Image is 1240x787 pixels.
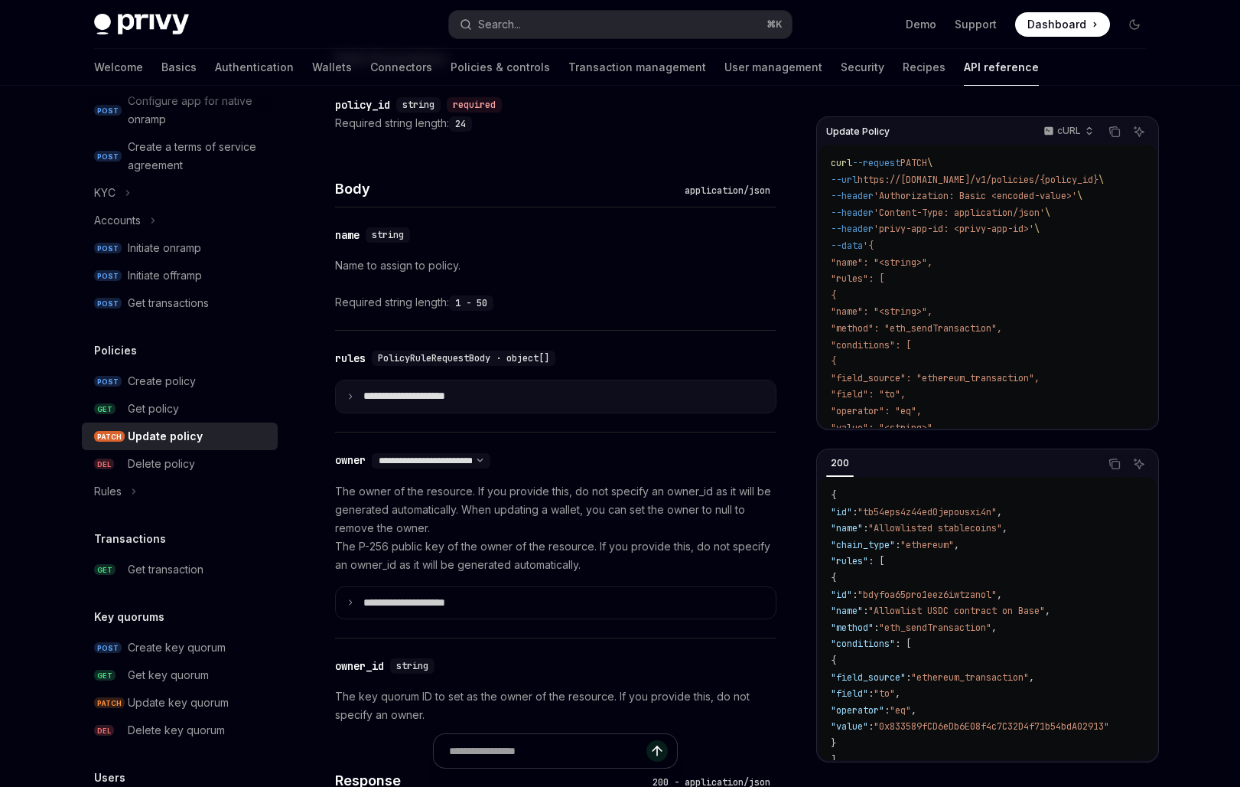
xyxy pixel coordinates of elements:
[396,660,428,672] span: string
[831,522,863,534] span: "name"
[863,605,868,617] span: :
[646,740,668,762] button: Send message
[335,256,776,275] p: Name to assign to policy.
[831,372,1040,384] span: "field_source": "ethereum_transaction",
[128,666,209,684] div: Get key quorum
[841,49,884,86] a: Security
[94,184,116,202] div: KYC
[82,661,278,689] a: GETGet key quorum
[911,671,1029,684] span: "ethereum_transaction"
[831,207,874,219] span: --header
[82,423,278,450] a: PATCHUpdate policy
[94,151,122,162] span: POST
[82,689,278,717] a: PATCHUpdate key quorum
[831,539,895,551] span: "chain_type"
[900,157,927,169] span: PATCH
[128,427,203,446] div: Update policy
[874,687,895,700] span: "to"
[82,133,278,179] a: POSTCreate a terms of service agreement
[831,305,932,318] span: "name": "<string>",
[94,211,141,230] div: Accounts
[831,256,932,269] span: "name": "<string>",
[94,376,122,387] span: POST
[1077,190,1082,202] span: \
[335,687,776,724] p: The key quorum ID to set as the owner of the resource. If you provide this, do not specify an owner.
[94,298,122,309] span: POST
[831,355,836,367] span: {
[94,564,116,576] span: GET
[335,293,776,312] div: Required string length:
[128,92,269,129] div: Configure app for native onramp
[215,49,294,86] a: Authentication
[451,49,550,86] a: Policies & controls
[874,190,1077,202] span: 'Authorization: Basic <encoded-value>'
[82,634,278,661] a: POSTCreate key quorum
[874,207,1045,219] span: 'Content-Type: application/json'
[1129,122,1149,142] button: Ask AI
[863,522,868,534] span: :
[911,704,916,717] span: ,
[94,697,125,709] span: PATCH
[1105,122,1124,142] button: Copy the contents from the code block
[568,49,706,86] a: Transaction management
[1029,671,1034,684] span: ,
[868,522,1002,534] span: "Allowlisted stablecoins"
[964,49,1039,86] a: API reference
[82,556,278,583] a: GETGet transaction
[831,720,868,733] span: "value"
[884,704,890,717] span: :
[831,190,874,202] span: --header
[997,589,1002,601] span: ,
[128,455,195,473] div: Delete policy
[1045,207,1050,219] span: \
[831,422,932,434] span: "value": "<string>"
[955,17,997,32] a: Support
[402,99,434,111] span: string
[478,15,521,34] div: Search...
[766,18,783,31] span: ⌘ K
[831,405,922,417] span: "operator": "eq",
[335,97,390,113] div: policy_id
[94,431,125,442] span: PATCH
[370,49,432,86] a: Connectors
[94,459,114,470] span: DEL
[906,17,936,32] a: Demo
[831,289,836,302] span: {
[449,11,792,38] button: Open search
[895,539,900,551] span: :
[831,655,836,667] span: {
[128,372,196,390] div: Create policy
[1105,454,1124,474] button: Copy the contents from the code block
[890,704,911,717] span: "eq"
[954,539,959,551] span: ,
[831,605,863,617] span: "name"
[831,322,1002,335] span: "method": "eth_sendTransaction",
[335,452,366,468] div: owner
[94,725,114,736] span: DEL
[852,506,858,518] span: :
[831,489,836,501] span: {
[128,638,226,657] div: Create key quorum
[1129,454,1149,474] button: Ask AI
[900,539,954,551] span: "ethereum"
[831,737,836,749] span: }
[895,687,900,700] span: ,
[82,234,278,262] a: POSTInitiate onramp
[831,157,852,169] span: curl
[128,560,203,579] div: Get transaction
[82,87,278,133] a: POSTConfigure app for native onramp
[94,14,189,35] img: dark logo
[1034,223,1040,235] span: \
[128,721,225,740] div: Delete key quorum
[312,49,352,86] a: Wallets
[94,769,125,787] h5: Users
[335,658,384,674] div: owner_id
[826,454,854,472] div: 200
[447,97,502,113] div: required
[831,589,852,601] span: "id"
[831,622,874,634] span: "method"
[863,240,874,252] span: '{
[858,589,997,601] span: "bdyfoa65pro1eez6iwtzanol"
[335,178,679,199] h4: Body
[879,622,991,634] span: "eth_sendTransaction"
